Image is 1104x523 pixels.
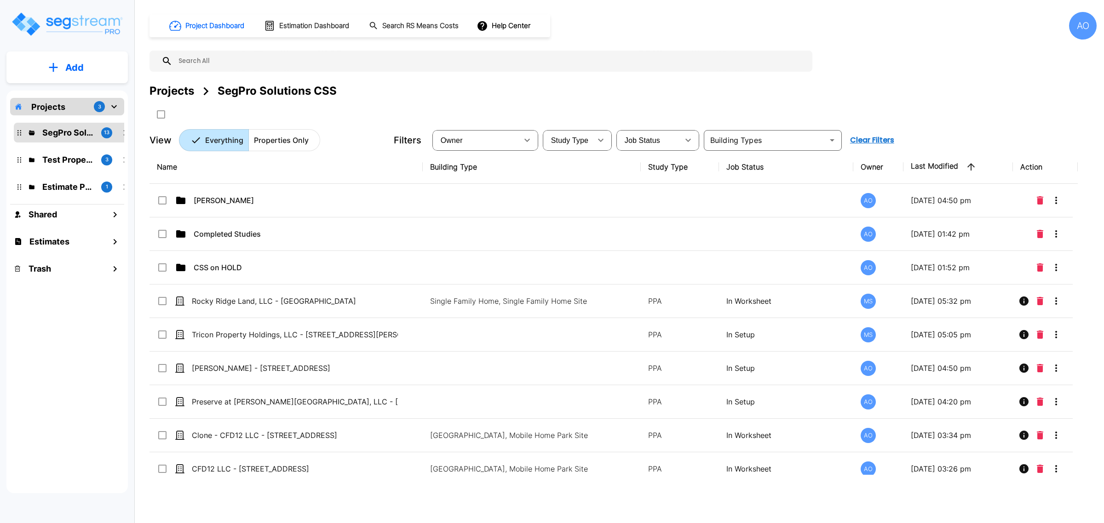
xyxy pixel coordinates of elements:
[911,195,1006,206] p: [DATE] 04:50 pm
[194,228,400,239] p: Completed Studies
[1015,292,1033,310] button: Info
[192,463,398,474] p: CFD12 LLC - [STREET_ADDRESS]
[1047,191,1065,210] button: More-Options
[1033,359,1047,377] button: Delete
[911,430,1006,441] p: [DATE] 03:34 pm
[861,327,876,342] div: MS
[192,396,398,407] p: Preserve at [PERSON_NAME][GEOGRAPHIC_DATA], LLC - [STREET_ADDRESS]
[648,463,712,474] p: PPA
[726,296,846,307] p: In Worksheet
[1015,359,1033,377] button: Info
[861,227,876,242] div: AO
[475,17,534,34] button: Help Center
[1033,258,1047,277] button: Delete
[861,260,876,275] div: AO
[185,21,244,31] h1: Project Dashboard
[382,21,459,31] h1: Search RS Means Costs
[641,150,719,184] th: Study Type
[104,129,109,136] p: 13
[1047,460,1065,478] button: More-Options
[42,126,94,139] p: SegPro Solutions CSS
[194,195,400,206] p: [PERSON_NAME]
[726,329,846,340] p: In Setup
[545,127,592,153] div: Select
[1033,225,1047,243] button: Delete
[29,235,69,248] h1: Estimates
[861,428,876,443] div: AO
[826,134,839,147] button: Open
[248,129,320,151] button: Properties Only
[861,361,876,376] div: AO
[365,17,464,35] button: Search RS Means Costs
[726,430,846,441] p: In Worksheet
[1047,292,1065,310] button: More-Options
[430,430,632,441] p: [GEOGRAPHIC_DATA], Mobile Home Park Site
[1015,460,1033,478] button: Info
[861,394,876,409] div: AO
[846,131,898,149] button: Clear Filters
[726,396,846,407] p: In Setup
[707,134,824,147] input: Building Types
[42,153,94,166] p: Test Property Folder
[861,294,876,309] div: MS
[394,133,421,147] p: Filters
[1069,12,1097,40] div: AO
[1033,325,1047,344] button: Delete
[1047,426,1065,444] button: More-Options
[29,208,57,221] h1: Shared
[911,228,1006,239] p: [DATE] 01:42 pm
[911,363,1006,374] p: [DATE] 04:50 pm
[218,83,337,99] div: SegPro Solutions CSS
[1047,359,1065,377] button: More-Options
[152,105,170,124] button: SelectAll
[423,150,641,184] th: Building Type
[192,363,398,374] p: [PERSON_NAME] - [STREET_ADDRESS]
[625,136,660,144] span: Job Status
[254,135,309,146] p: Properties Only
[434,127,518,153] div: Select
[11,11,123,37] img: Logo
[149,150,423,184] th: Name
[430,296,632,307] p: Single Family Home, Single Family Home Site
[430,463,632,474] p: [GEOGRAPHIC_DATA], Mobile Home Park Site
[1047,325,1065,344] button: More-Options
[105,156,109,164] p: 3
[911,463,1006,474] p: [DATE] 03:26 pm
[648,329,712,340] p: PPA
[279,21,349,31] h1: Estimation Dashboard
[192,430,398,441] p: Clone - CFD12 LLC - [STREET_ADDRESS]
[1033,191,1047,210] button: Delete
[149,83,194,99] div: Projects
[1033,392,1047,411] button: Delete
[106,183,108,191] p: 1
[98,103,101,111] p: 3
[149,133,172,147] p: View
[1033,460,1047,478] button: Delete
[6,54,128,81] button: Add
[618,127,679,153] div: Select
[648,363,712,374] p: PPA
[551,136,588,144] span: Study Type
[648,396,712,407] p: PPA
[861,193,876,208] div: AO
[1015,392,1033,411] button: Info
[1013,150,1078,184] th: Action
[260,16,354,35] button: Estimation Dashboard
[911,396,1006,407] p: [DATE] 04:20 pm
[1047,225,1065,243] button: More-Options
[1036,492,1058,514] iframe: Intercom live chat
[903,150,1013,184] th: Last Modified
[1015,426,1033,444] button: Info
[179,129,320,151] div: Platform
[172,51,808,72] input: Search All
[1033,292,1047,310] button: Delete
[726,363,846,374] p: In Setup
[166,16,249,36] button: Project Dashboard
[441,136,463,144] span: Owner
[192,329,398,340] p: Tricon Property Holdings, LLC - [STREET_ADDRESS][PERSON_NAME]
[911,329,1006,340] p: [DATE] 05:05 pm
[31,101,65,113] p: Projects
[205,135,243,146] p: Everything
[726,463,846,474] p: In Worksheet
[861,461,876,477] div: AO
